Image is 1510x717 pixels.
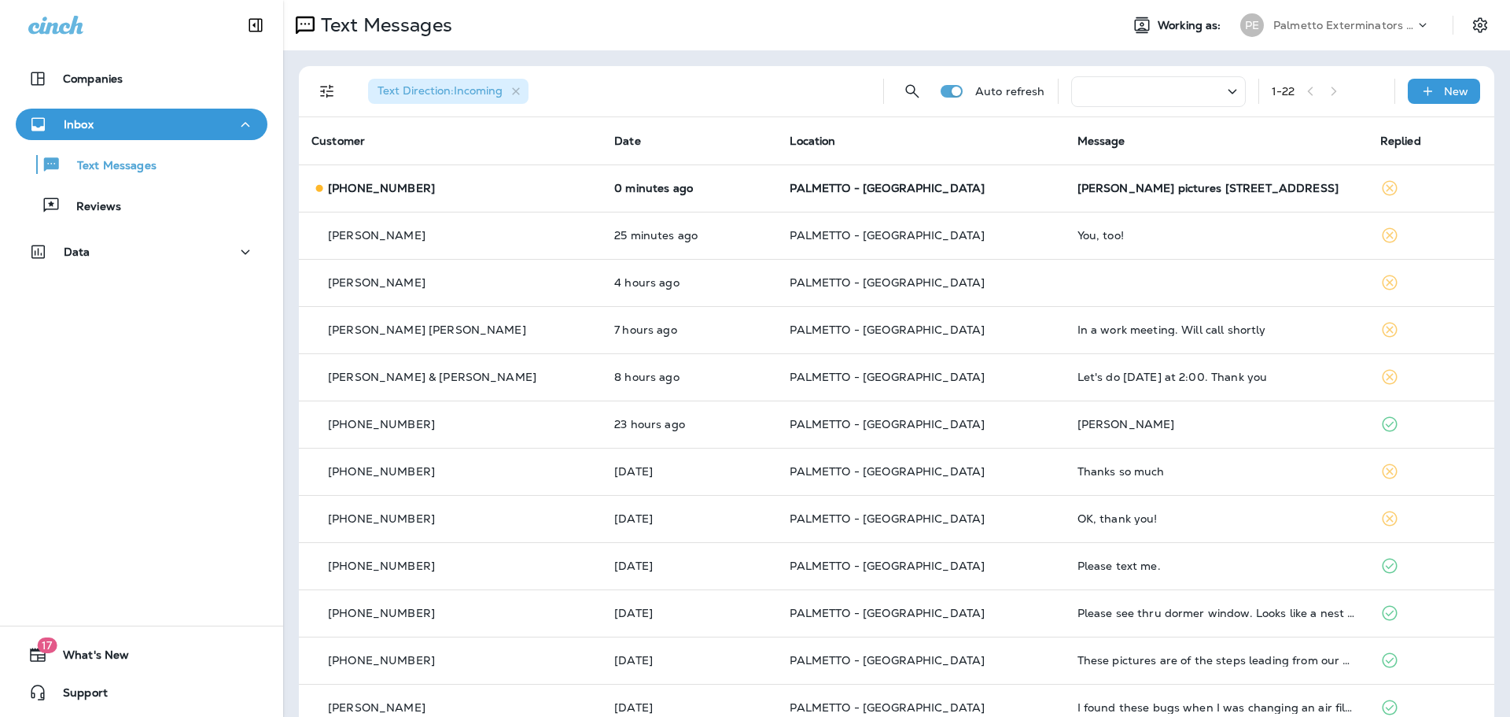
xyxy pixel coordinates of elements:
[790,417,985,431] span: PALMETTO - [GEOGRAPHIC_DATA]
[790,370,985,384] span: PALMETTO - [GEOGRAPHIC_DATA]
[790,464,985,479] span: PALMETTO - [GEOGRAPHIC_DATA]
[1077,371,1355,383] div: Let's do Friday at 2:00. Thank you
[328,418,435,431] p: [PHONE_NUMBER]
[614,134,641,148] span: Date
[328,512,435,525] p: [PHONE_NUMBER]
[16,148,267,181] button: Text Messages
[790,559,985,573] span: PALMETTO - [GEOGRAPHIC_DATA]
[1077,134,1125,148] span: Message
[1077,512,1355,525] div: OK, thank you!
[1077,654,1355,667] div: These pictures are of the steps leading from our garage under our house up to the first floor! Mu...
[37,638,57,653] span: 17
[614,371,764,383] p: Aug 28, 2025 08:01 AM
[614,701,764,714] p: Aug 26, 2025 01:59 PM
[328,560,435,572] p: [PHONE_NUMBER]
[16,639,267,671] button: 17What's New
[790,275,985,290] span: PALMETTO - [GEOGRAPHIC_DATA]
[63,72,123,85] p: Companies
[16,677,267,708] button: Support
[16,63,267,94] button: Companies
[790,181,985,195] span: PALMETTO - [GEOGRAPHIC_DATA]
[1077,465,1355,478] div: Thanks so much
[328,607,435,619] p: [PHONE_NUMBER]
[614,229,764,242] p: Aug 28, 2025 04:17 PM
[1077,607,1355,619] div: Please see thru dormer window. Looks like a nest of some kind. Can you give me your opinion on th...
[1380,134,1421,148] span: Replied
[61,159,157,174] p: Text Messages
[790,512,985,526] span: PALMETTO - [GEOGRAPHIC_DATA]
[16,236,267,268] button: Data
[614,465,764,478] p: Aug 26, 2025 05:48 PM
[614,418,764,431] p: Aug 27, 2025 04:56 PM
[1240,13,1264,37] div: PE
[1273,19,1415,31] p: Palmetto Exterminators LLC
[311,134,365,148] span: Customer
[47,649,129,667] span: What's New
[614,607,764,619] p: Aug 26, 2025 04:18 PM
[1444,85,1468,98] p: New
[1077,560,1355,572] div: Please text me.
[16,189,267,222] button: Reviews
[1077,418,1355,431] div: Cheslock
[328,371,536,383] p: [PERSON_NAME] & [PERSON_NAME]
[790,323,985,337] span: PALMETTO - [GEOGRAPHIC_DATA]
[64,246,90,258] p: Data
[614,560,764,572] p: Aug 26, 2025 04:31 PM
[328,276,425,289] p: [PERSON_NAME]
[16,109,267,140] button: Inbox
[47,686,108,705] span: Support
[377,83,503,98] span: Text Direction : Incoming
[311,76,343,107] button: Filters
[790,134,835,148] span: Location
[614,323,764,336] p: Aug 28, 2025 09:24 AM
[328,465,435,478] p: [PHONE_NUMBER]
[368,79,528,104] div: Text Direction:Incoming
[1077,701,1355,714] div: I found these bugs when I was changing an air filter. They are dead. Are these termites?
[328,323,526,336] p: [PERSON_NAME] [PERSON_NAME]
[790,606,985,620] span: PALMETTO - [GEOGRAPHIC_DATA]
[614,512,764,525] p: Aug 26, 2025 05:22 PM
[614,276,764,289] p: Aug 28, 2025 12:26 PM
[1077,229,1355,242] div: You, too!
[975,85,1045,98] p: Auto refresh
[897,76,928,107] button: Search Messages
[1272,85,1295,98] div: 1 - 22
[790,700,985,715] span: PALMETTO - [GEOGRAPHIC_DATA]
[234,9,278,41] button: Collapse Sidebar
[790,228,985,242] span: PALMETTO - [GEOGRAPHIC_DATA]
[790,653,985,667] span: PALMETTO - [GEOGRAPHIC_DATA]
[64,118,94,131] p: Inbox
[315,13,452,37] p: Text Messages
[1077,182,1355,194] div: Oates pictures 1334 Old Rosebud Trail Awendaw, SC 29429
[328,654,435,667] p: [PHONE_NUMBER]
[614,182,764,194] p: Aug 28, 2025 04:41 PM
[1077,323,1355,336] div: In a work meeting. Will call shortly
[328,701,425,714] p: [PERSON_NAME]
[328,182,435,194] p: [PHONE_NUMBER]
[614,654,764,667] p: Aug 26, 2025 04:05 PM
[328,229,425,242] p: [PERSON_NAME]
[1158,19,1225,32] span: Working as:
[1466,11,1494,39] button: Settings
[61,200,121,215] p: Reviews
